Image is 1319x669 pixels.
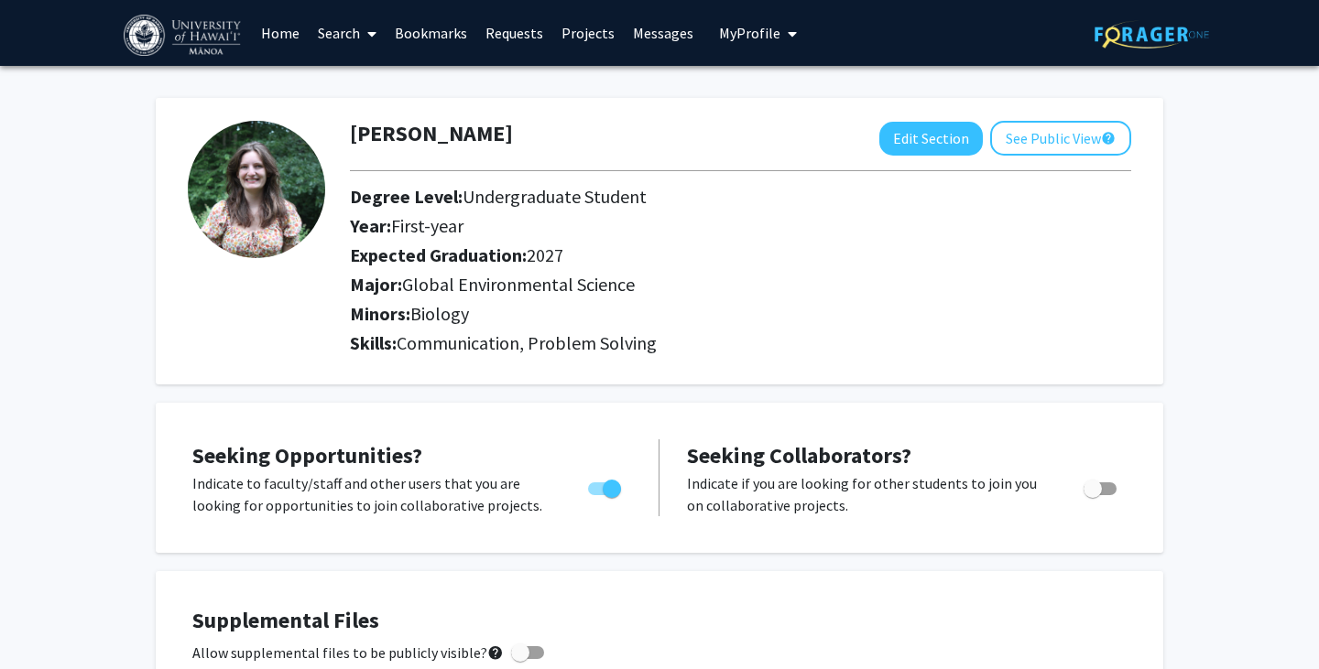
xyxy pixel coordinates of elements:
[350,186,1029,208] h2: Degree Level:
[192,441,422,469] span: Seeking Opportunities?
[192,642,504,664] span: Allow supplemental files to be publicly visible?
[1076,472,1127,500] div: Toggle
[124,15,245,56] img: University of Hawaiʻi at Mānoa Logo
[990,121,1131,156] button: See Public View
[14,587,78,655] iframe: Chat
[552,1,624,65] a: Projects
[350,332,1131,354] h2: Skills:
[1101,127,1116,149] mat-icon: help
[719,24,780,42] span: My Profile
[350,244,1029,266] h2: Expected Graduation:
[192,472,553,516] p: Indicate to faculty/staff and other users that you are looking for opportunities to join collabor...
[188,121,325,258] img: Profile Picture
[252,1,309,65] a: Home
[1095,20,1209,49] img: ForagerOne Logo
[487,642,504,664] mat-icon: help
[397,331,657,354] span: Communication, Problem Solving
[309,1,386,65] a: Search
[410,302,469,325] span: Biology
[350,303,1131,325] h2: Minors:
[527,243,563,266] span: 2027
[350,215,1029,237] h2: Year:
[476,1,552,65] a: Requests
[350,121,513,147] h1: [PERSON_NAME]
[687,441,911,469] span: Seeking Collaborators?
[350,274,1131,296] h2: Major:
[386,1,476,65] a: Bookmarks
[581,472,631,500] div: Toggle
[624,1,703,65] a: Messages
[687,472,1049,516] p: Indicate if you are looking for other students to join you on collaborative projects.
[391,214,463,237] span: First-year
[463,185,647,208] span: Undergraduate Student
[402,273,635,296] span: Global Environmental Science
[192,608,1127,634] h4: Supplemental Files
[879,122,983,156] button: Edit Section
